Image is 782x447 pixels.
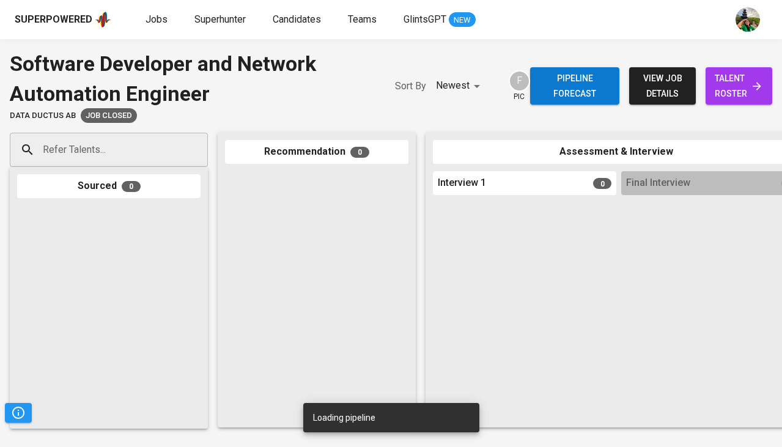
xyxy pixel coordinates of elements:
button: view job details [629,67,696,105]
button: Open [201,149,204,151]
a: Candidates [273,12,323,28]
span: Job Closed [81,110,137,122]
div: Loading pipeline [313,407,375,429]
span: view job details [639,71,686,101]
span: Data Ductus AB [10,110,76,122]
button: Pipeline Triggers [5,403,32,423]
span: GlintsGPT [404,13,446,25]
span: Teams [348,13,377,25]
a: Superpoweredapp logo [15,10,111,29]
a: Teams [348,12,379,28]
span: 0 [593,178,611,189]
div: Sourced [17,174,201,198]
a: Superhunter [194,12,248,28]
span: 0 [122,181,141,192]
span: 0 [350,147,369,158]
div: Software Developer and Network Automation Engineer [10,49,371,108]
p: Newest [436,78,470,93]
img: eva@glints.com [736,7,760,32]
span: Superhunter [194,13,246,25]
div: pic [509,70,530,102]
span: Pipeline forecast [540,71,610,101]
a: GlintsGPT NEW [404,12,476,28]
div: Recommendation [225,140,408,164]
span: Jobs [146,13,168,25]
span: talent roster [715,71,762,101]
div: Job already placed by Glints [81,108,137,123]
div: Newest [436,75,484,97]
a: talent roster [706,67,772,105]
a: Jobs [146,12,170,28]
span: NEW [449,14,476,26]
img: app logo [95,10,111,29]
span: Interview 1 [438,176,486,190]
span: Final Interview [626,176,690,190]
span: Candidates [273,13,321,25]
div: F [509,70,530,92]
button: Pipeline forecast [530,67,620,105]
div: Superpowered [15,13,92,27]
p: Sort By [395,79,426,94]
